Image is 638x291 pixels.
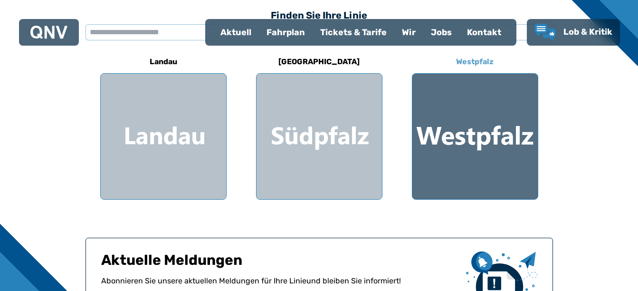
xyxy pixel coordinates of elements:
a: Aktuell [213,20,259,45]
h6: Westpfalz [452,54,497,69]
h1: Aktuelle Meldungen [101,252,458,275]
a: Wir [394,20,423,45]
img: QNV Logo [30,26,67,39]
h6: Landau [146,54,181,69]
h3: Finden Sie Ihre Linie [86,5,553,26]
span: Lob & Kritik [563,27,612,37]
a: Jobs [423,20,459,45]
a: Landau Region Landau [100,50,227,200]
a: [GEOGRAPHIC_DATA] Region Südpfalz [256,50,382,200]
a: Kontakt [459,20,509,45]
h6: [GEOGRAPHIC_DATA] [275,54,363,69]
a: Tickets & Tarife [313,20,394,45]
a: Westpfalz Region Westpfalz [412,50,538,200]
a: QNV Logo [30,23,67,42]
a: Fahrplan [259,20,313,45]
a: Lob & Kritik [534,24,612,41]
